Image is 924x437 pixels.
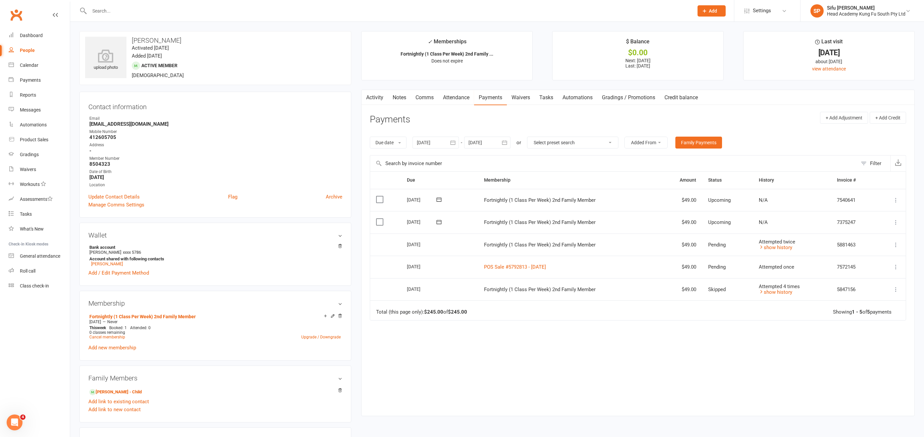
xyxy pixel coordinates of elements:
span: Attempted twice [759,239,795,245]
button: Add [698,5,726,17]
div: [DATE] [750,49,908,56]
div: Mobile Number [89,129,342,135]
a: Payments [474,90,507,105]
span: Booked: 1 [109,326,127,330]
a: Family Payments [675,137,722,149]
div: [DATE] [407,284,437,294]
li: [PERSON_NAME] [88,244,342,267]
a: [PERSON_NAME] - Child [89,389,142,396]
div: Dashboard [20,33,43,38]
div: Date of Birth [89,169,342,175]
div: [DATE] [407,195,437,205]
a: Add new membership [88,345,136,351]
a: Waivers [9,162,70,177]
span: Pending [708,264,726,270]
button: + Add Adjustment [820,112,868,124]
a: Attendance [438,90,474,105]
div: Payments [20,77,41,83]
span: Fortnightly (1 Class Per Week) 2nd Family Member [484,242,596,248]
strong: Fortnightly (1 Class Per Week) 2nd Family ... [401,51,493,57]
input: Search by invoice number [370,155,857,171]
span: This [89,326,97,330]
span: Attempted once [759,264,794,270]
div: $0.00 [559,49,717,56]
a: view attendance [812,66,846,71]
strong: - [89,148,342,154]
span: Fortnightly (1 Class Per Week) 2nd Family Member [484,219,596,225]
a: Assessments [9,192,70,207]
div: General attendance [20,253,60,259]
a: [PERSON_NAME] [91,261,123,266]
strong: Bank account [89,245,339,250]
a: Automations [9,117,70,132]
input: Search... [87,6,689,16]
div: [DATE] [407,261,437,272]
a: What's New [9,222,70,237]
span: [DEMOGRAPHIC_DATA] [132,72,184,78]
div: [DATE] [407,239,437,249]
h3: Contact information [88,101,342,110]
div: Email [89,115,342,122]
div: Showing of payments [833,309,892,315]
a: Flag [228,193,237,201]
a: Comms [411,90,438,105]
a: Messages [9,103,70,117]
a: Notes [388,90,411,105]
div: Roll call [20,268,35,274]
a: Calendar [9,58,70,73]
div: People [20,48,35,53]
a: Waivers [507,90,535,105]
td: $49.00 [660,278,702,301]
h3: [PERSON_NAME] [85,37,346,44]
div: Filter [870,159,881,167]
span: Upcoming [708,219,731,225]
time: Activated [DATE] [132,45,169,51]
div: $ Balance [626,37,650,49]
a: Fortnightly (1 Class Per Week) 2nd Family Member [89,314,196,319]
a: Tasks [9,207,70,222]
span: Skipped [708,286,726,292]
a: Cancel membership [89,335,125,339]
a: Clubworx [8,7,24,23]
time: Added [DATE] [132,53,162,59]
div: Product Sales [20,137,48,142]
a: Product Sales [9,132,70,147]
div: Member Number [89,155,342,162]
span: 0 classes remaining [89,330,125,335]
td: 5847156 [831,278,876,301]
div: Messages [20,107,41,112]
div: SP [810,4,824,18]
td: 5881463 [831,234,876,256]
a: POS Sale #5792813 - [DATE] [484,264,546,270]
strong: 412605705 [89,134,342,140]
a: Update Contact Details [88,193,140,201]
div: Memberships [428,37,466,50]
a: Automations [558,90,597,105]
td: 7375247 [831,211,876,234]
strong: $245.00 [424,309,443,315]
a: Gradings / Promotions [597,90,660,105]
div: Last visit [815,37,843,49]
span: Add [709,8,717,14]
div: Workouts [20,182,40,187]
div: Gradings [20,152,39,157]
div: Tasks [20,211,32,217]
div: Class check-in [20,283,49,288]
strong: [EMAIL_ADDRESS][DOMAIN_NAME] [89,121,342,127]
strong: [DATE] [89,174,342,180]
div: Total (this page only): of [376,309,467,315]
td: $49.00 [660,256,702,278]
span: Attended: 0 [130,326,151,330]
div: What's New [20,226,44,232]
a: People [9,43,70,58]
a: Class kiosk mode [9,279,70,293]
button: Due date [370,137,407,149]
div: Calendar [20,63,38,68]
div: or [516,139,521,147]
div: Assessments [20,197,53,202]
span: Upcoming [708,197,731,203]
th: Amount [660,172,702,189]
a: General attendance kiosk mode [9,249,70,264]
button: Filter [857,155,890,171]
a: Workouts [9,177,70,192]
